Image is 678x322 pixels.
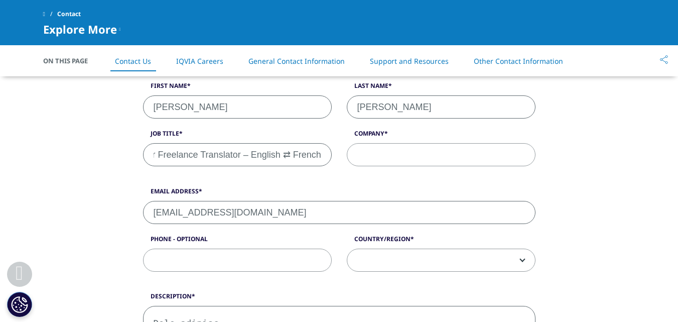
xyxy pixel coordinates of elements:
[347,81,535,95] label: Last Name
[43,23,117,35] span: Explore More
[248,56,345,66] a: General Contact Information
[370,56,449,66] a: Support and Resources
[143,235,332,249] label: Phone - Optional
[7,292,32,317] button: Cookie Settings
[143,81,332,95] label: First Name
[43,56,98,66] span: On This Page
[143,187,535,201] label: Email Address
[115,56,151,66] a: Contact Us
[57,5,81,23] span: Contact
[347,129,535,143] label: Company
[347,235,535,249] label: Country/Region
[176,56,223,66] a: IQVIA Careers
[474,56,563,66] a: Other Contact Information
[143,129,332,143] label: Job Title
[143,292,535,306] label: Description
